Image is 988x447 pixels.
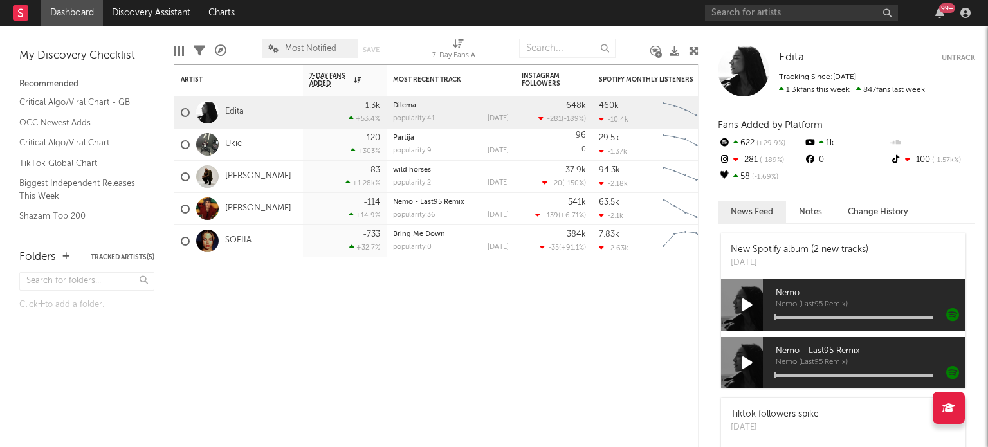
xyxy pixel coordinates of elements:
div: 58 [718,169,803,185]
div: -2.18k [599,179,628,188]
a: Ukic [225,139,242,150]
div: popularity: 41 [393,115,435,122]
div: 63.5k [599,198,619,206]
button: News Feed [718,201,786,223]
span: Most Notified [285,44,336,53]
button: Tracked Artists(5) [91,254,154,260]
div: Edit Columns [174,32,184,69]
div: [DATE] [731,257,868,269]
div: -2.63k [599,244,628,252]
div: -1.37k [599,147,627,156]
div: +14.9 % [349,211,380,219]
div: popularity: 2 [393,179,431,187]
div: -281 [718,152,803,169]
a: OCC Newest Adds [19,116,142,130]
div: 7-Day Fans Added (7-Day Fans Added) [432,32,484,69]
div: Spotify Monthly Listeners [599,76,695,84]
span: Edita [779,52,804,63]
div: Most Recent Track [393,76,489,84]
div: Bring Me Down [393,231,509,238]
a: Critical Algo/Viral Chart [19,136,142,150]
div: +1.28k % [345,179,380,187]
a: Biggest Independent Releases This Week [19,176,142,203]
div: Recommended [19,77,154,92]
div: 96 [576,131,586,140]
button: Change History [835,201,921,223]
span: -139 [544,212,558,219]
button: Untrack [942,51,975,64]
div: ( ) [538,114,586,123]
div: Instagram Followers [522,72,567,87]
a: TikTok Global Chart [19,156,142,170]
div: Partija [393,134,509,141]
div: Click to add a folder. [19,297,154,313]
button: Filter by Artist [284,73,297,86]
div: wild horses [393,167,509,174]
div: Artist [181,76,277,84]
div: ( ) [535,211,586,219]
div: 7-Day Fans Added (7-Day Fans Added) [432,48,484,64]
span: Nemo (Last95 Remix) [776,359,965,367]
div: popularity: 36 [393,212,435,219]
span: Nemo [776,286,965,301]
span: Nemo - Last95 Remix [776,343,965,359]
div: 37.9k [565,166,586,174]
div: 648k [566,102,586,110]
svg: Chart title [657,161,715,193]
button: Filter by Most Recent Track [496,73,509,86]
svg: Chart title [657,225,715,257]
a: Critical Algo/Viral Chart - GB [19,95,142,109]
span: -150 % [564,180,584,187]
div: popularity: 9 [393,147,432,154]
button: Filter by 7-Day Fans Added [367,73,380,86]
div: 94.3k [599,166,620,174]
div: -114 [363,198,380,206]
div: 29.5k [599,134,619,142]
span: +6.71 % [560,212,584,219]
a: Partija [393,134,414,141]
button: 99+ [935,8,944,18]
div: -10.4k [599,115,628,123]
button: Save [363,46,380,53]
span: +29.9 % [755,140,785,147]
span: -281 [547,116,562,123]
span: -20 [551,180,562,187]
a: Shazam Top 200 [19,209,142,223]
div: 83 [370,166,380,174]
a: Nemo - Last95 Remix [393,199,464,206]
a: Bring Me Down [393,231,445,238]
div: 622 [718,135,803,152]
span: 847 fans last week [779,86,925,94]
span: -189 % [563,116,584,123]
a: Edita [779,51,804,64]
div: [DATE] [488,179,509,187]
div: Nemo - Last95 Remix [393,199,509,206]
button: Filter by Instagram Followers [573,73,586,86]
a: SOFIIA [225,235,252,246]
div: -100 [890,152,975,169]
div: 541k [568,198,586,206]
div: [DATE] [731,421,819,434]
span: Fans Added by Platform [718,120,823,130]
div: -- [890,135,975,152]
div: A&R Pipeline [215,32,226,69]
div: Dilema [393,102,509,109]
a: [PERSON_NAME] [225,171,291,182]
input: Search... [519,39,616,58]
div: [DATE] [488,115,509,122]
div: 1.3k [365,102,380,110]
div: -2.1k [599,212,623,220]
div: [DATE] [488,244,509,251]
input: Search for folders... [19,272,154,291]
div: ( ) [542,179,586,187]
a: wild horses [393,167,431,174]
span: -1.69 % [750,174,778,181]
svg: Chart title [657,96,715,129]
span: Nemo (Last95 Remix) [776,301,965,309]
div: 0 [522,129,586,160]
div: [DATE] [488,147,509,154]
span: -35 [548,244,559,251]
a: [PERSON_NAME] [225,203,291,214]
div: 120 [367,134,380,142]
div: 460k [599,102,619,110]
